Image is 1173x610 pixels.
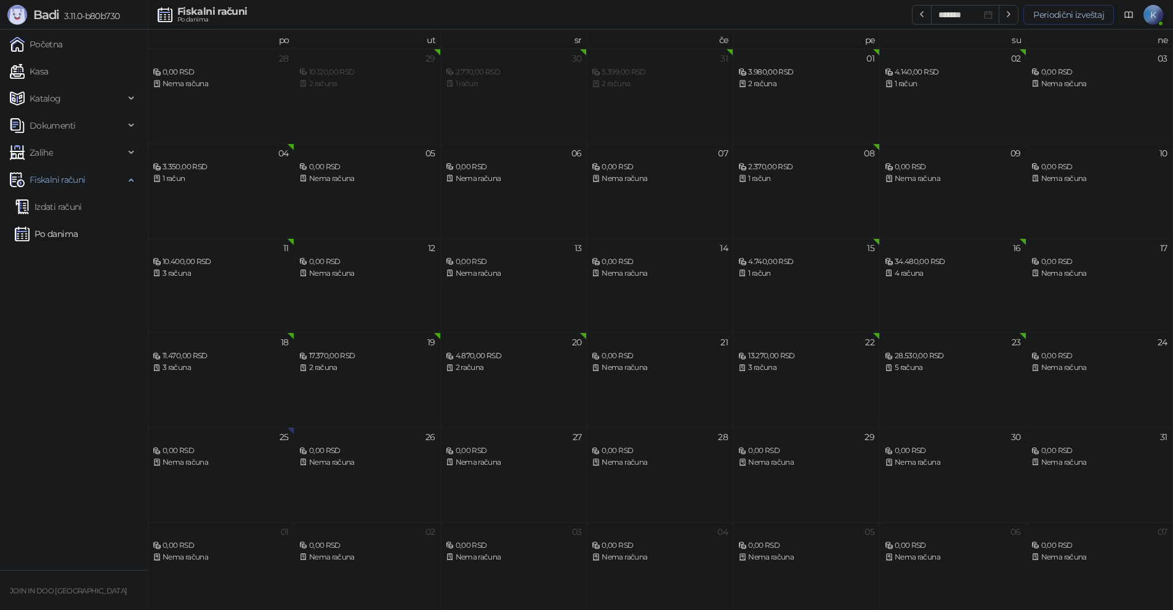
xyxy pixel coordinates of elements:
[1026,143,1173,238] td: 2025-08-10
[738,457,874,468] div: Nema računa
[294,143,441,238] td: 2025-08-05
[574,244,582,252] div: 13
[587,427,733,522] td: 2025-08-28
[294,427,441,522] td: 2025-08-26
[153,445,289,457] div: 0,00 RSD
[885,362,1021,374] div: 5 računa
[587,30,733,49] th: če
[30,167,85,192] span: Fiskalni računi
[153,457,289,468] div: Nema računa
[446,256,582,268] div: 0,00 RSD
[299,362,435,374] div: 2 računa
[177,17,247,23] div: Po danima
[572,528,582,536] div: 03
[148,332,294,427] td: 2025-08-18
[1160,244,1167,252] div: 17
[425,433,435,441] div: 26
[885,256,1021,268] div: 34.480,00 RSD
[738,362,874,374] div: 3 računa
[299,445,435,457] div: 0,00 RSD
[880,49,1026,143] td: 2025-08-02
[153,362,289,374] div: 3 računa
[446,350,582,362] div: 4.870,00 RSD
[425,54,435,63] div: 29
[592,66,728,78] div: 5.399,00 RSD
[278,149,289,158] div: 04
[1026,30,1173,49] th: ne
[153,161,289,173] div: 3.350,00 RSD
[153,552,289,563] div: Nema računa
[864,149,874,158] div: 08
[733,332,880,427] td: 2025-08-22
[428,244,435,252] div: 12
[148,427,294,522] td: 2025-08-25
[866,54,874,63] div: 01
[280,433,289,441] div: 25
[33,7,59,22] span: Badi
[299,540,435,552] div: 0,00 RSD
[733,238,880,333] td: 2025-08-15
[294,49,441,143] td: 2025-07-29
[30,86,61,111] span: Katalog
[587,332,733,427] td: 2025-08-21
[1158,54,1167,63] div: 03
[592,173,728,185] div: Nema računa
[446,173,582,185] div: Nema računa
[738,173,874,185] div: 1 račun
[153,540,289,552] div: 0,00 RSD
[446,78,582,90] div: 1 račun
[1031,457,1167,468] div: Nema računa
[885,552,1021,563] div: Nema računa
[441,143,587,238] td: 2025-08-06
[1013,244,1021,252] div: 16
[446,445,582,457] div: 0,00 RSD
[148,143,294,238] td: 2025-08-04
[718,433,728,441] div: 28
[1158,528,1167,536] div: 07
[592,445,728,457] div: 0,00 RSD
[733,143,880,238] td: 2025-08-08
[153,173,289,185] div: 1 račun
[738,256,874,268] div: 4.740,00 RSD
[738,161,874,173] div: 2.370,00 RSD
[1031,78,1167,90] div: Nema računa
[1011,54,1021,63] div: 02
[587,238,733,333] td: 2025-08-14
[446,161,582,173] div: 0,00 RSD
[733,49,880,143] td: 2025-08-01
[880,332,1026,427] td: 2025-08-23
[1031,66,1167,78] div: 0,00 RSD
[148,238,294,333] td: 2025-08-11
[880,30,1026,49] th: su
[720,244,728,252] div: 14
[865,433,874,441] div: 29
[59,10,119,22] span: 3.11.0-b80b730
[720,338,728,347] div: 21
[587,143,733,238] td: 2025-08-07
[592,457,728,468] div: Nema računa
[885,161,1021,173] div: 0,00 RSD
[446,552,582,563] div: Nema računa
[446,457,582,468] div: Nema računa
[572,338,582,347] div: 20
[738,445,874,457] div: 0,00 RSD
[885,268,1021,279] div: 4 računa
[738,540,874,552] div: 0,00 RSD
[299,350,435,362] div: 17.370,00 RSD
[299,552,435,563] div: Nema računa
[10,32,63,57] a: Početna
[587,49,733,143] td: 2025-07-31
[153,66,289,78] div: 0,00 RSD
[1010,149,1021,158] div: 09
[885,173,1021,185] div: Nema računa
[885,78,1021,90] div: 1 račun
[1031,362,1167,374] div: Nema računa
[880,238,1026,333] td: 2025-08-16
[573,433,582,441] div: 27
[1023,5,1114,25] button: Periodični izveštaj
[592,161,728,173] div: 0,00 RSD
[30,113,75,138] span: Dokumenti
[446,362,582,374] div: 2 računa
[299,78,435,90] div: 2 računa
[592,362,728,374] div: Nema računa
